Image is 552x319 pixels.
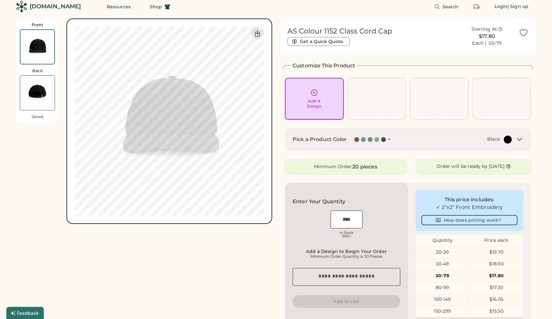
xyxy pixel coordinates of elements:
[416,249,469,256] div: 20-29
[331,231,363,238] div: In Stock 999+
[437,163,488,170] div: Order will be ready by
[470,0,483,13] button: Retrieve an order
[470,237,524,244] div: Price each
[30,3,81,11] div: [DOMAIN_NAME]
[32,22,43,27] div: Front
[293,295,400,308] button: Add to cart
[421,196,517,204] div: This price includes:
[416,237,470,244] div: Quantity
[32,68,42,73] div: Back
[472,40,502,47] div: Each | 50-79
[470,273,523,279] div: $17.80
[314,164,353,170] div: Minimum Order:
[295,254,398,259] div: Minimum Order Quantity is 20 Pieces
[293,198,345,205] h2: Enter Your Quantity
[470,249,523,256] div: $19.70
[426,0,466,13] button: Search
[416,285,469,291] div: 80-99
[494,4,508,10] div: Login
[421,204,517,211] div: ✓ 2"x2" Front Embroidery
[295,249,398,254] div: Add a Design to Begin Your Order
[470,296,523,303] div: $16.05
[287,27,392,36] h1: AS Colour 1152 Class Cord Cap
[388,136,391,143] div: +
[470,261,523,267] div: $18.90
[293,62,355,70] h2: Customize This Product
[251,27,264,40] div: Download Front Mockup
[508,4,528,10] div: | Sign up
[20,30,54,64] img: AS Colour 1152 Black Front Thumbnail
[416,273,469,279] div: 50-79
[150,4,162,9] span: Shop
[287,37,350,46] button: Get a Quick Quote
[416,261,469,267] div: 30-49
[142,0,178,13] button: Shop
[470,285,523,291] div: $17.30
[32,114,43,119] div: Saved
[293,136,347,143] h2: Pick a Product Color
[307,99,321,109] div: Add A Design
[416,296,469,303] div: 100-149
[416,308,469,315] div: 150-299
[489,163,504,170] div: [DATE]
[99,0,138,13] button: Resources
[470,308,523,315] div: $15.50
[487,136,500,143] div: Black
[442,4,459,9] span: Search
[459,33,515,40] div: $17.80
[16,1,27,12] img: Rendered Logo - Screens
[352,163,377,171] div: 20 pieces
[471,26,497,33] div: Starting At
[20,76,55,110] img: AS Colour 1152 Black Back Thumbnail
[421,215,517,225] button: How does pricing work?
